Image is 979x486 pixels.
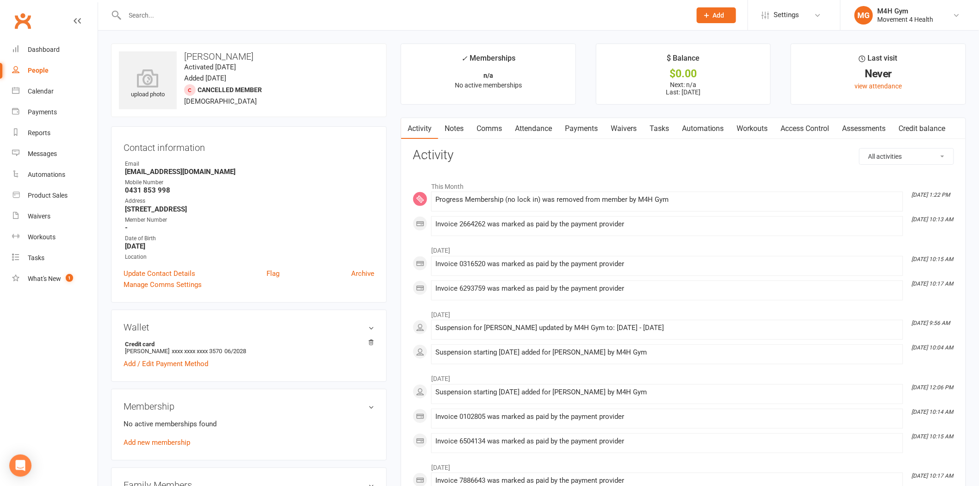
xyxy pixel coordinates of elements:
[558,118,604,139] a: Payments
[912,409,954,415] i: [DATE] 10:14 AM
[12,185,98,206] a: Product Sales
[124,438,190,447] a: Add new membership
[28,212,50,220] div: Waivers
[28,150,57,157] div: Messages
[912,384,954,391] i: [DATE] 12:06 PM
[435,196,899,204] div: Progress Membership (no lock in) was removed from member by M4H Gym
[470,118,508,139] a: Comms
[12,143,98,164] a: Messages
[9,455,31,477] div: Open Intercom Messenger
[66,274,73,282] span: 1
[28,254,44,262] div: Tasks
[435,220,899,228] div: Invoice 2664262 was marked as paid by the payment provider
[124,268,195,279] a: Update Contact Details
[435,477,899,485] div: Invoice 7886643 was marked as paid by the payment provider
[124,139,374,153] h3: Contact information
[912,280,954,287] i: [DATE] 10:17 AM
[125,168,374,176] strong: [EMAIL_ADDRESS][DOMAIN_NAME]
[12,248,98,268] a: Tasks
[266,268,279,279] a: Flag
[119,69,177,100] div: upload photo
[28,67,49,74] div: People
[224,348,246,355] span: 06/2028
[413,241,954,255] li: [DATE]
[184,63,236,71] time: Activated [DATE]
[125,234,374,243] div: Date of Birth
[12,227,98,248] a: Workouts
[12,60,98,81] a: People
[697,7,736,23] button: Add
[855,82,902,90] a: view attendance
[413,458,954,473] li: [DATE]
[28,233,56,241] div: Workouts
[892,118,952,139] a: Credit balance
[351,268,374,279] a: Archive
[912,192,950,198] i: [DATE] 1:22 PM
[413,305,954,320] li: [DATE]
[435,349,899,356] div: Suspension starting [DATE] added for [PERSON_NAME] by M4H Gym
[28,46,60,53] div: Dashboard
[28,108,57,116] div: Payments
[483,72,493,79] strong: n/a
[12,268,98,289] a: What's New1
[859,52,898,69] div: Last visit
[124,358,208,369] a: Add / Edit Payment Method
[774,5,799,25] span: Settings
[605,69,762,79] div: $0.00
[435,324,899,332] div: Suspension for [PERSON_NAME] updated by M4H Gym to: [DATE] - [DATE]
[125,216,374,224] div: Member Number
[28,87,54,95] div: Calendar
[675,118,731,139] a: Automations
[775,118,836,139] a: Access Control
[198,86,262,93] span: Cancelled member
[12,102,98,123] a: Payments
[125,160,374,168] div: Email
[799,69,957,79] div: Never
[912,320,950,326] i: [DATE] 9:56 AM
[508,118,558,139] a: Attendance
[122,9,685,22] input: Search...
[912,344,954,351] i: [DATE] 10:04 AM
[401,118,438,139] a: Activity
[12,164,98,185] a: Automations
[435,413,899,421] div: Invoice 0102805 was marked as paid by the payment provider
[125,224,374,232] strong: -
[912,473,954,479] i: [DATE] 10:17 AM
[878,7,934,15] div: M4H Gym
[605,81,762,96] p: Next: n/a Last: [DATE]
[731,118,775,139] a: Workouts
[855,6,873,25] div: MG
[28,129,50,137] div: Reports
[435,437,899,445] div: Invoice 6504134 was marked as paid by the payment provider
[713,12,725,19] span: Add
[413,148,954,162] h3: Activity
[184,97,257,106] span: [DEMOGRAPHIC_DATA]
[119,51,379,62] h3: [PERSON_NAME]
[124,401,374,411] h3: Membership
[125,341,370,348] strong: Credit card
[125,253,374,262] div: Location
[28,171,65,178] div: Automations
[125,242,374,250] strong: [DATE]
[604,118,643,139] a: Waivers
[28,192,68,199] div: Product Sales
[435,285,899,293] div: Invoice 6293759 was marked as paid by the payment provider
[912,216,954,223] i: [DATE] 10:13 AM
[435,388,899,396] div: Suspension starting [DATE] added for [PERSON_NAME] by M4H Gym
[11,9,34,32] a: Clubworx
[12,81,98,102] a: Calendar
[12,39,98,60] a: Dashboard
[878,15,934,24] div: Movement 4 Health
[836,118,892,139] a: Assessments
[461,54,467,63] i: ✓
[28,275,61,282] div: What's New
[184,74,226,82] time: Added [DATE]
[438,118,470,139] a: Notes
[124,418,374,430] p: No active memberships found
[124,279,202,290] a: Manage Comms Settings
[413,369,954,384] li: [DATE]
[12,206,98,227] a: Waivers
[667,52,700,69] div: $ Balance
[461,52,515,69] div: Memberships
[172,348,222,355] span: xxxx xxxx xxxx 3570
